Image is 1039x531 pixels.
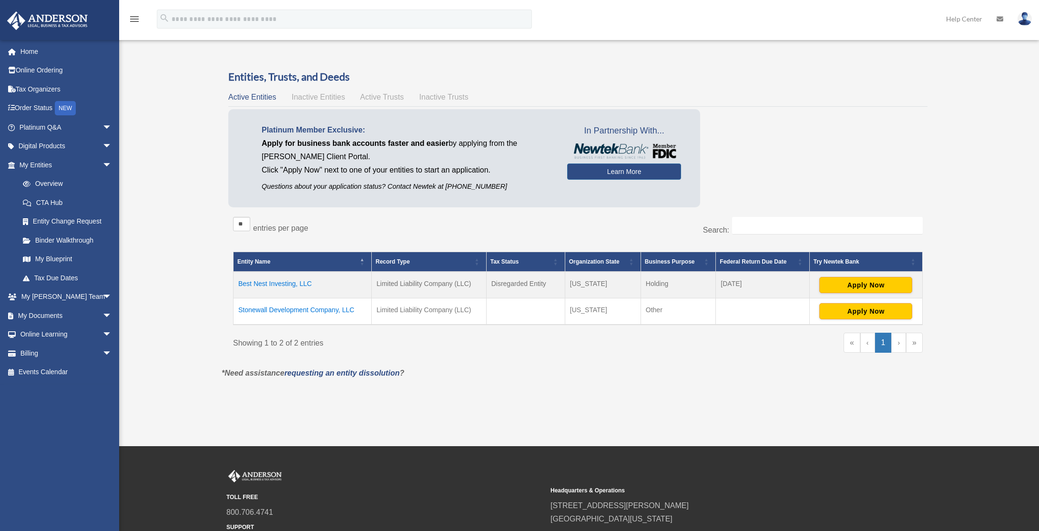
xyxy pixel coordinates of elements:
[262,123,553,137] p: Platinum Member Exclusive:
[372,252,487,272] th: Record Type: Activate to sort
[567,123,681,139] span: In Partnership With...
[372,272,487,298] td: Limited Liability Company (LLC)
[7,42,126,61] a: Home
[809,252,922,272] th: Try Newtek Bank : Activate to sort
[372,298,487,325] td: Limited Liability Company (LLC)
[102,287,122,307] span: arrow_drop_down
[102,344,122,363] span: arrow_drop_down
[550,515,672,523] a: [GEOGRAPHIC_DATA][US_STATE]
[7,118,126,137] a: Platinum Q&Aarrow_drop_down
[285,369,400,377] a: requesting an entity dissolution
[360,93,404,101] span: Active Trusts
[490,258,519,265] span: Tax Status
[906,333,923,353] a: Last
[226,470,284,482] img: Anderson Advisors Platinum Portal
[262,163,553,177] p: Click "Apply Now" next to one of your entities to start an application.
[645,258,695,265] span: Business Purpose
[550,501,689,510] a: [STREET_ADDRESS][PERSON_NAME]
[703,226,729,234] label: Search:
[129,13,140,25] i: menu
[7,325,126,344] a: Online Learningarrow_drop_down
[226,508,273,516] a: 800.706.4741
[875,333,892,353] a: 1
[234,298,372,325] td: Stonewall Development Company, LLC
[7,99,126,118] a: Order StatusNEW
[102,155,122,175] span: arrow_drop_down
[486,252,565,272] th: Tax Status: Activate to sort
[1018,12,1032,26] img: User Pic
[102,325,122,345] span: arrow_drop_down
[159,13,170,23] i: search
[716,252,809,272] th: Federal Return Due Date: Activate to sort
[102,306,122,326] span: arrow_drop_down
[253,224,308,232] label: entries per page
[565,252,641,272] th: Organization State: Activate to sort
[819,303,912,319] button: Apply Now
[641,298,716,325] td: Other
[550,486,868,496] small: Headquarters & Operations
[565,272,641,298] td: [US_STATE]
[13,174,117,194] a: Overview
[376,258,410,265] span: Record Type
[819,277,912,293] button: Apply Now
[7,137,126,156] a: Digital Productsarrow_drop_down
[129,17,140,25] a: menu
[572,143,676,159] img: NewtekBankLogoSM.png
[641,252,716,272] th: Business Purpose: Activate to sort
[13,231,122,250] a: Binder Walkthrough
[262,139,448,147] span: Apply for business bank accounts faster and easier
[814,256,908,267] div: Try Newtek Bank
[720,258,786,265] span: Federal Return Due Date
[234,272,372,298] td: Best Nest Investing, LLC
[486,272,565,298] td: Disregarded Entity
[234,252,372,272] th: Entity Name: Activate to invert sorting
[237,258,270,265] span: Entity Name
[13,268,122,287] a: Tax Due Dates
[7,363,126,382] a: Events Calendar
[567,163,681,180] a: Learn More
[565,298,641,325] td: [US_STATE]
[13,193,122,212] a: CTA Hub
[7,155,122,174] a: My Entitiesarrow_drop_down
[7,287,126,306] a: My [PERSON_NAME] Teamarrow_drop_down
[222,369,404,377] em: *Need assistance ?
[262,181,553,193] p: Questions about your application status? Contact Newtek at [PHONE_NUMBER]
[4,11,91,30] img: Anderson Advisors Platinum Portal
[7,306,126,325] a: My Documentsarrow_drop_down
[262,137,553,163] p: by applying from the [PERSON_NAME] Client Portal.
[716,272,809,298] td: [DATE]
[7,80,126,99] a: Tax Organizers
[102,118,122,137] span: arrow_drop_down
[292,93,345,101] span: Inactive Entities
[13,250,122,269] a: My Blueprint
[860,333,875,353] a: Previous
[226,492,544,502] small: TOLL FREE
[419,93,469,101] span: Inactive Trusts
[7,61,126,80] a: Online Ordering
[102,137,122,156] span: arrow_drop_down
[891,333,906,353] a: Next
[641,272,716,298] td: Holding
[228,70,927,84] h3: Entities, Trusts, and Deeds
[228,93,276,101] span: Active Entities
[13,212,122,231] a: Entity Change Request
[233,333,571,350] div: Showing 1 to 2 of 2 entries
[7,344,126,363] a: Billingarrow_drop_down
[569,258,620,265] span: Organization State
[55,101,76,115] div: NEW
[844,333,860,353] a: First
